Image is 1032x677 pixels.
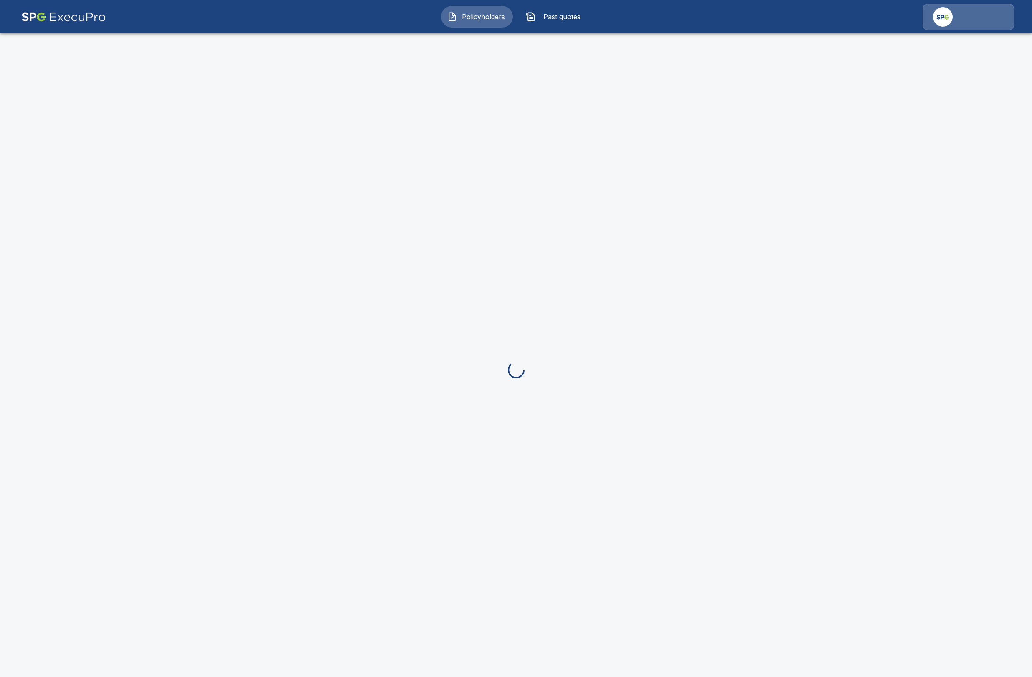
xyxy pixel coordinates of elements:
[441,6,513,28] button: Policyholders IconPolicyholders
[447,12,457,22] img: Policyholders Icon
[520,6,591,28] button: Past quotes IconPast quotes
[933,7,953,27] img: Agency Icon
[526,12,536,22] img: Past quotes Icon
[21,4,106,30] img: AA Logo
[461,12,507,22] span: Policyholders
[923,4,1014,30] a: Agency Icon
[539,12,585,22] span: Past quotes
